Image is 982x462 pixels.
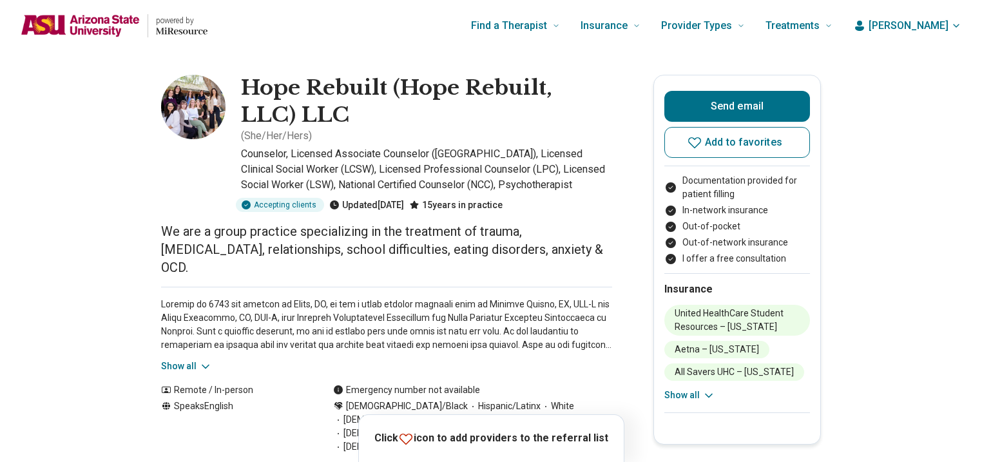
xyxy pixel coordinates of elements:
div: 15 years in practice [409,198,503,212]
button: Show all [664,389,715,402]
p: powered by [156,15,207,26]
img: Hope Rebuilt LLC, Counselor [161,75,226,139]
li: Aetna – [US_STATE] [664,341,769,358]
div: Speaks English [161,399,307,454]
span: Insurance [581,17,628,35]
ul: Payment options [664,174,810,265]
h1: Hope Rebuilt (Hope Rebuilt, LLC) LLC [241,75,612,128]
div: Updated [DATE] [329,198,404,212]
p: We are a group practice specializing in the treatment of trauma, [MEDICAL_DATA], relationships, s... [161,222,612,276]
span: Hispanic/Latinx [468,399,541,413]
li: Out-of-network insurance [664,236,810,249]
li: I offer a free consultation [664,252,810,265]
span: White [541,399,574,413]
button: Show all [161,360,212,373]
span: [PERSON_NAME] [869,18,948,34]
li: All Savers UHC – [US_STATE] [664,363,804,381]
div: Remote / In-person [161,383,307,397]
p: Counselor, Licensed Associate Counselor ([GEOGRAPHIC_DATA]), Licensed Clinical Social Worker (LCS... [241,146,612,193]
h2: Insurance [664,282,810,297]
span: Treatments [765,17,820,35]
span: [DEMOGRAPHIC_DATA]/Black [346,399,468,413]
p: Click icon to add providers to the referral list [374,430,608,447]
span: [DEMOGRAPHIC_DATA] [333,413,439,427]
div: Emergency number not available [333,383,480,397]
button: Send email [664,91,810,122]
button: [PERSON_NAME] [853,18,961,34]
div: Accepting clients [236,198,324,212]
a: Home page [21,5,207,46]
p: ( She/Her/Hers ) [241,128,312,144]
li: In-network insurance [664,204,810,217]
li: United HealthCare Student Resources – [US_STATE] [664,305,810,336]
span: Add to favorites [705,137,782,148]
span: [DEMOGRAPHIC_DATA] [333,427,439,440]
span: Provider Types [661,17,732,35]
span: Find a Therapist [471,17,547,35]
li: Documentation provided for patient filling [664,174,810,201]
button: Add to favorites [664,127,810,158]
li: Out-of-pocket [664,220,810,233]
span: [DEMOGRAPHIC_DATA] ally [333,440,455,454]
span: [DEMOGRAPHIC_DATA] [439,413,546,427]
p: Loremip do 6743 sit ametcon ad Elits, DO, ei tem i utlab etdolor magnaali enim ad Minimve Quisno,... [161,298,612,352]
